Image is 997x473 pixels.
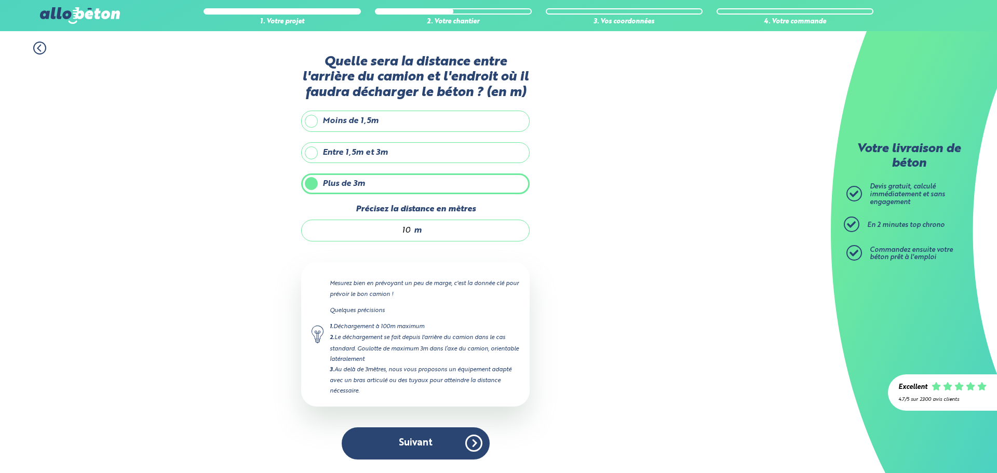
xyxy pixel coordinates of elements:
div: 4. Votre commande [717,18,873,26]
p: Mesurez bien en prévoyant un peu de marge, c'est la donnée clé pour prévoir le bon camion ! [330,278,519,299]
label: Précisez la distance en mètres [301,205,530,214]
div: Déchargement à 100m maximum [330,321,519,332]
iframe: Help widget launcher [905,433,986,462]
strong: 2. [330,335,334,341]
img: allobéton [40,7,120,24]
label: Moins de 1,5m [301,111,530,131]
div: Le déchargement se fait depuis l'arrière du camion dans le cas standard. Goulotte de maximum 3m d... [330,332,519,364]
span: m [414,226,422,235]
label: Quelle sera la distance entre l'arrière du camion et l'endroit où il faudra décharger le béton ? ... [301,55,530,100]
strong: 1. [330,324,333,330]
div: 3. Vos coordonnées [546,18,703,26]
label: Plus de 3m [301,173,530,194]
div: Au delà de 3mètres, nous vous proposons un équipement adapté avec un bras articulé ou des tuyaux ... [330,364,519,396]
input: 0 [312,225,411,236]
p: Quelques précisions [330,305,519,316]
label: Entre 1,5m et 3m [301,142,530,163]
div: 1. Votre projet [204,18,360,26]
strong: 3. [330,367,334,373]
button: Suivant [342,427,490,459]
div: 2. Votre chantier [375,18,532,26]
